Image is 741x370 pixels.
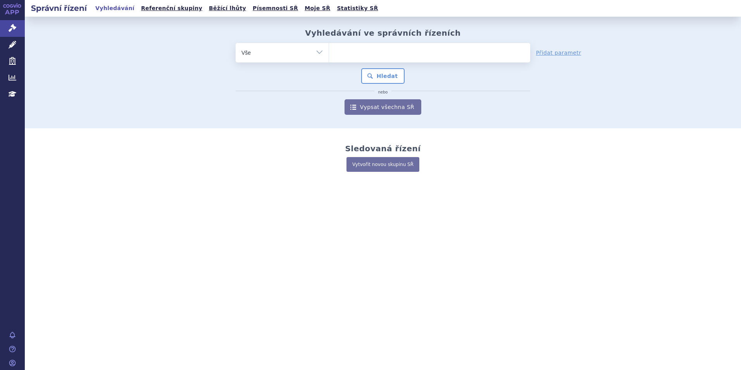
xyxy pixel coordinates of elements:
[305,28,461,38] h2: Vyhledávání ve správních řízeních
[93,3,137,14] a: Vyhledávání
[25,3,93,14] h2: Správní řízení
[139,3,205,14] a: Referenční skupiny
[374,90,392,95] i: nebo
[346,157,419,172] a: Vytvořit novou skupinu SŘ
[250,3,300,14] a: Písemnosti SŘ
[361,68,405,84] button: Hledat
[334,3,380,14] a: Statistiky SŘ
[302,3,333,14] a: Moje SŘ
[345,144,420,153] h2: Sledovaná řízení
[536,49,581,57] a: Přidat parametr
[345,99,421,115] a: Vypsat všechna SŘ
[207,3,248,14] a: Běžící lhůty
